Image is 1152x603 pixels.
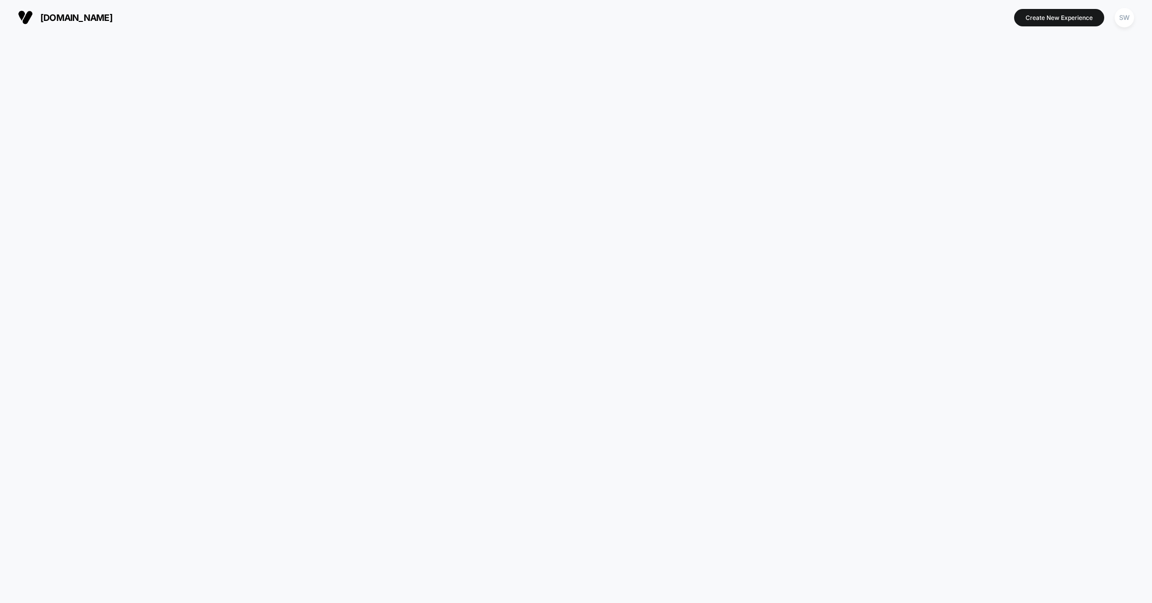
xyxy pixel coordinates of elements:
span: [DOMAIN_NAME] [40,12,113,23]
button: Create New Experience [1014,9,1104,26]
button: SW [1112,7,1137,28]
img: Visually logo [18,10,33,25]
div: SW [1115,8,1134,27]
button: [DOMAIN_NAME] [15,9,115,25]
